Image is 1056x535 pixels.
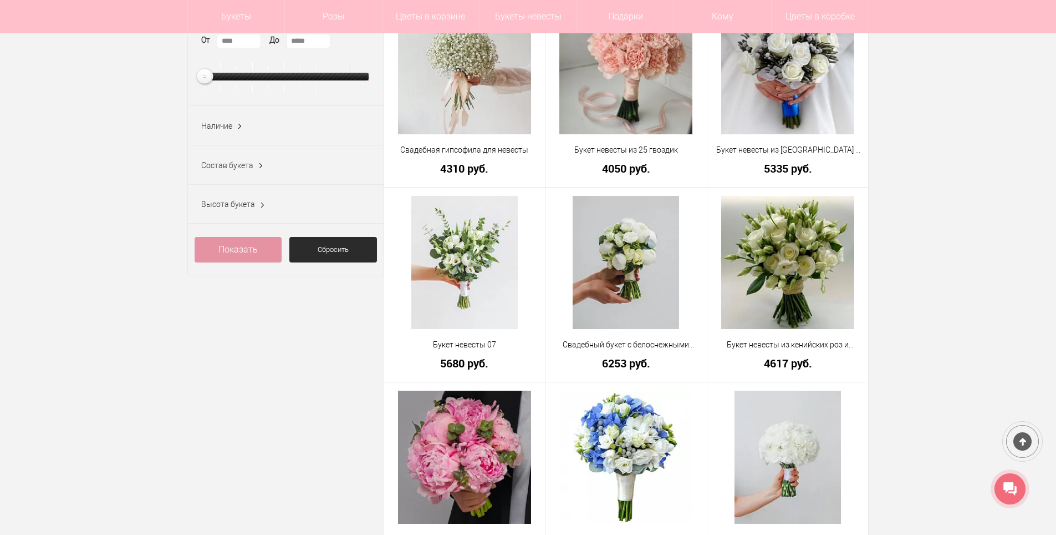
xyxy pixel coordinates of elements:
a: Букет невесты 07 [391,339,538,351]
a: 4310 руб. [391,163,538,174]
img: Букет невесты из 25 гвоздик [559,1,692,134]
span: Состав букета [201,161,253,170]
a: 5335 руб. [715,163,861,174]
span: Высота букета [201,200,255,209]
img: Букет невесты из 7 Пионов Сара Бернар [398,391,531,524]
span: Наличие [201,122,232,130]
a: Свадебный букет с белоснежными пионами [553,339,700,351]
a: Букет невесты из 25 гвоздик [553,144,700,156]
img: Свадебная гипсофила для невесты [398,1,531,134]
img: Букет невесты из брунии и белых роз [721,1,854,134]
a: 4050 руб. [553,163,700,174]
img: Букет невесты 07 [411,196,518,329]
img: Свадебный букет с белоснежными пионами [573,196,679,329]
label: До [269,34,279,46]
a: Свадебная гипсофила для невесты [391,144,538,156]
a: 4617 руб. [715,357,861,369]
img: Букет невесты с эустомой и гортензией [559,391,692,524]
a: Букет невесты из [GEOGRAPHIC_DATA] и белых роз [715,144,861,156]
img: Букет невесты из кенийских роз и эустомы [721,196,854,329]
a: 6253 руб. [553,357,700,369]
label: От [201,34,210,46]
img: Свадебный букет из белых диантусов [734,391,841,524]
a: Букет невесты из кенийских роз и эустомы [715,339,861,351]
a: Показать [195,237,282,263]
a: 5680 руб. [391,357,538,369]
a: Сбросить [289,237,377,263]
